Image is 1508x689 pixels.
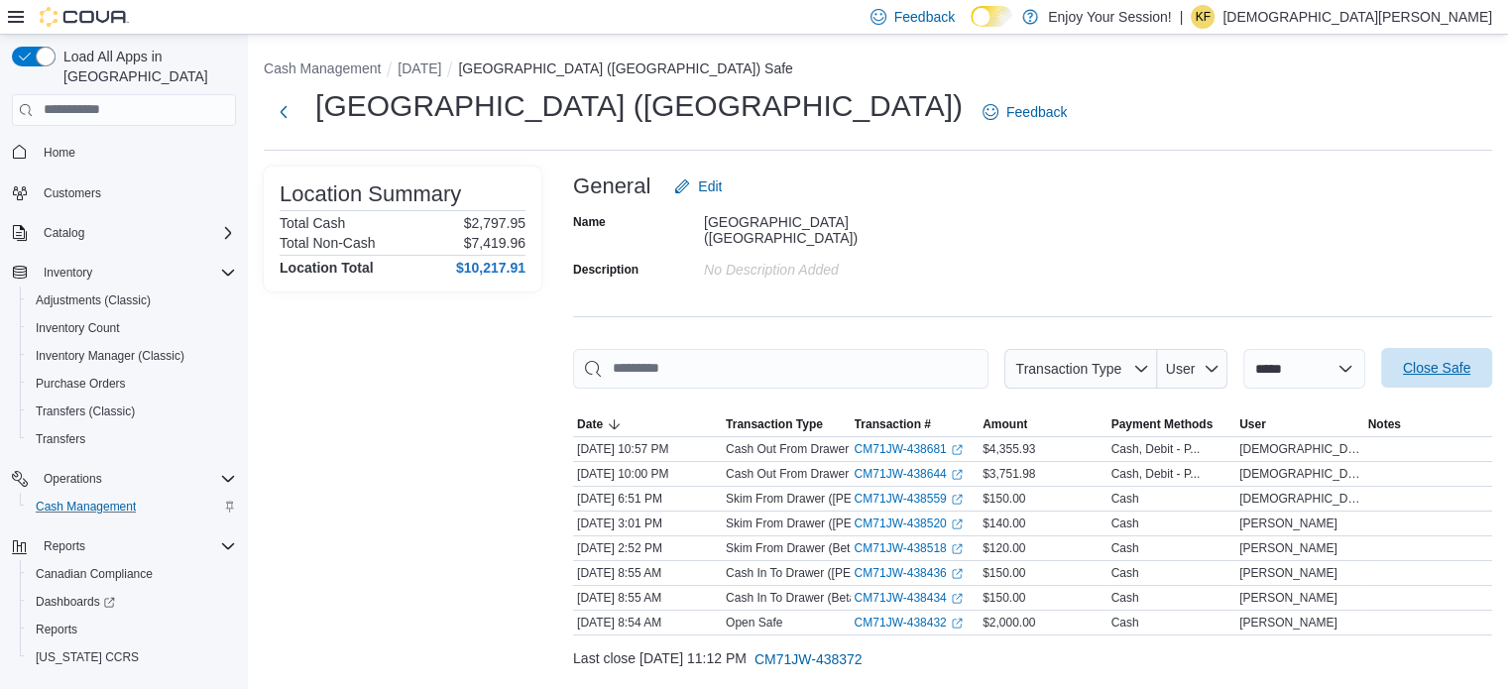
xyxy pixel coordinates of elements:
[1239,540,1337,556] span: [PERSON_NAME]
[855,540,963,556] a: CM71JW-438518External link
[1111,615,1139,631] div: Cash
[971,6,1012,27] input: Dark Mode
[573,262,638,278] label: Description
[44,145,75,161] span: Home
[1111,590,1139,606] div: Cash
[36,140,236,165] span: Home
[894,7,955,27] span: Feedback
[36,261,236,285] span: Inventory
[28,344,192,368] a: Inventory Manager (Classic)
[855,516,963,531] a: CM71JW-438520External link
[28,618,236,641] span: Reports
[1111,565,1139,581] div: Cash
[983,466,1035,482] span: $3,751.98
[726,590,860,606] p: Cash In To Drawer (Beta)
[983,590,1025,606] span: $150.00
[28,590,123,614] a: Dashboards
[573,586,722,610] div: [DATE] 8:55 AM
[20,616,244,643] button: Reports
[573,512,722,535] div: [DATE] 3:01 PM
[1015,361,1121,377] span: Transaction Type
[20,342,244,370] button: Inventory Manager (Classic)
[36,180,236,205] span: Customers
[1111,516,1139,531] div: Cash
[1006,102,1067,122] span: Feedback
[1239,516,1337,531] span: [PERSON_NAME]
[28,590,236,614] span: Dashboards
[726,416,823,432] span: Transaction Type
[20,643,244,671] button: [US_STATE] CCRS
[951,618,963,630] svg: External link
[979,412,1107,436] button: Amount
[573,639,1492,679] div: Last close [DATE] 11:12 PM
[983,441,1035,457] span: $4,355.93
[20,493,244,520] button: Cash Management
[951,543,963,555] svg: External link
[36,649,139,665] span: [US_STATE] CCRS
[1157,349,1227,389] button: User
[44,225,84,241] span: Catalog
[726,540,861,556] p: Skim From Drawer (Beta)
[1239,416,1266,432] span: User
[28,495,144,518] a: Cash Management
[4,532,244,560] button: Reports
[28,645,236,669] span: Washington CCRS
[1235,412,1364,436] button: User
[28,316,236,340] span: Inventory Count
[36,499,136,515] span: Cash Management
[28,427,93,451] a: Transfers
[1381,348,1492,388] button: Close Safe
[1239,441,1360,457] span: [DEMOGRAPHIC_DATA][PERSON_NAME]
[20,370,244,398] button: Purchase Orders
[4,259,244,287] button: Inventory
[28,372,236,396] span: Purchase Orders
[36,534,236,558] span: Reports
[28,400,236,423] span: Transfers (Classic)
[1111,540,1139,556] div: Cash
[36,566,153,582] span: Canadian Compliance
[1004,349,1157,389] button: Transaction Type
[36,403,135,419] span: Transfers (Classic)
[573,487,722,511] div: [DATE] 6:51 PM
[40,7,129,27] img: Cova
[855,615,963,631] a: CM71JW-438432External link
[573,412,722,436] button: Date
[855,441,963,457] a: CM71JW-438681External link
[704,206,970,246] div: [GEOGRAPHIC_DATA] ([GEOGRAPHIC_DATA])
[1239,491,1360,507] span: [DEMOGRAPHIC_DATA][PERSON_NAME]
[28,316,128,340] a: Inventory Count
[36,534,93,558] button: Reports
[1111,416,1214,432] span: Payment Methods
[704,254,970,278] div: No Description added
[573,536,722,560] div: [DATE] 2:52 PM
[44,471,102,487] span: Operations
[577,416,603,432] span: Date
[264,60,381,76] button: Cash Management
[36,221,236,245] span: Catalog
[20,560,244,588] button: Canadian Compliance
[1048,5,1172,29] p: Enjoy Your Session!
[1403,358,1470,378] span: Close Safe
[28,618,85,641] a: Reports
[56,47,236,86] span: Load All Apps in [GEOGRAPHIC_DATA]
[855,466,963,482] a: CM71JW-438644External link
[1368,416,1401,432] span: Notes
[855,565,963,581] a: CM71JW-438436External link
[855,491,963,507] a: CM71JW-438559External link
[280,260,374,276] h4: Location Total
[951,593,963,605] svg: External link
[28,288,159,312] a: Adjustments (Classic)
[951,444,963,456] svg: External link
[754,649,863,669] span: CM71JW-438372
[573,349,988,389] input: This is a search bar. As you type, the results lower in the page will automatically filter.
[951,518,963,530] svg: External link
[28,372,134,396] a: Purchase Orders
[28,427,236,451] span: Transfers
[951,494,963,506] svg: External link
[1239,615,1337,631] span: [PERSON_NAME]
[280,182,461,206] h3: Location Summary
[4,138,244,167] button: Home
[458,60,792,76] button: [GEOGRAPHIC_DATA] ([GEOGRAPHIC_DATA]) Safe
[4,178,244,207] button: Customers
[1166,361,1196,377] span: User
